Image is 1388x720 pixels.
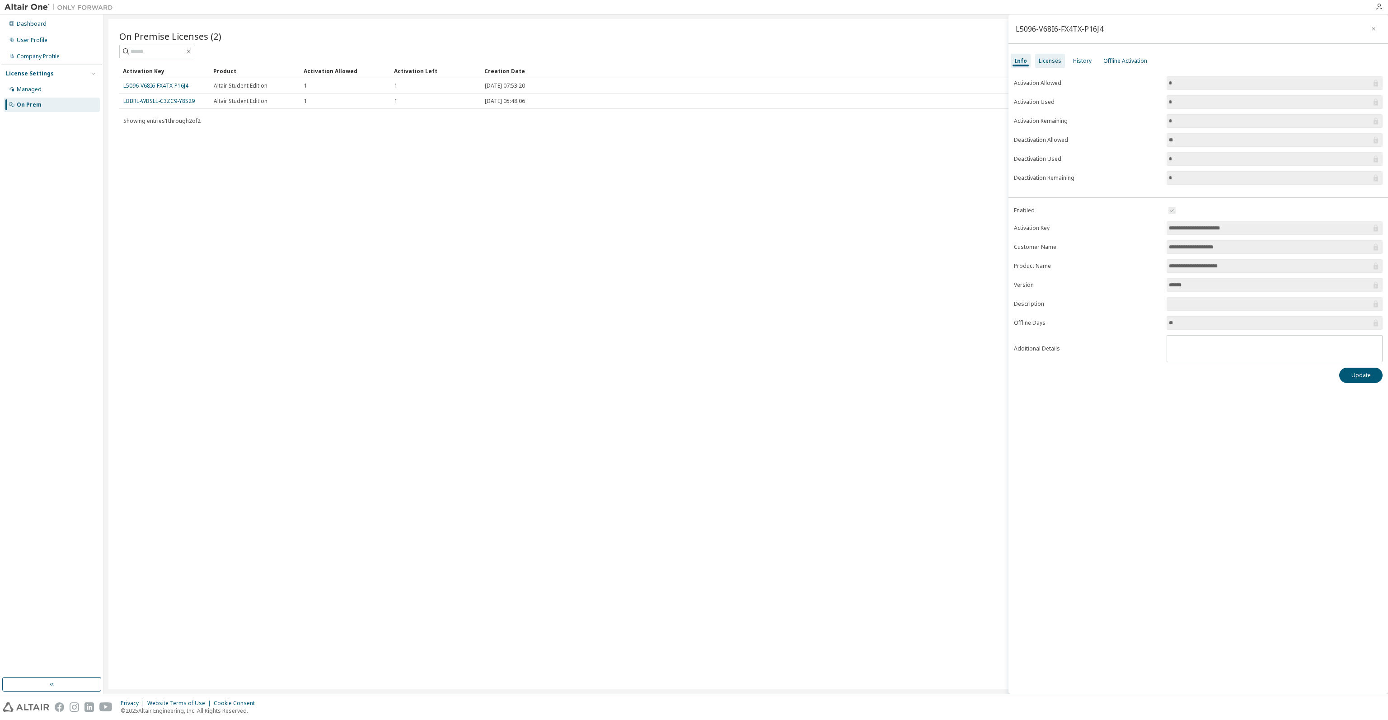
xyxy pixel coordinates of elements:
[84,702,94,712] img: linkedin.svg
[1014,98,1161,106] label: Activation Used
[123,64,206,78] div: Activation Key
[1014,300,1161,308] label: Description
[70,702,79,712] img: instagram.svg
[17,86,42,93] div: Managed
[214,82,267,89] span: Altair Student Edition
[304,98,307,105] span: 1
[1103,57,1147,65] div: Offline Activation
[1014,174,1161,182] label: Deactivation Remaining
[123,82,188,89] a: L5096-V68I6-FX4TX-P16J4
[394,64,477,78] div: Activation Left
[17,20,47,28] div: Dashboard
[1014,243,1161,251] label: Customer Name
[6,70,54,77] div: License Settings
[17,53,60,60] div: Company Profile
[1016,25,1103,33] div: L5096-V68I6-FX4TX-P16J4
[214,98,267,105] span: Altair Student Edition
[394,82,398,89] span: 1
[99,702,113,712] img: youtube.svg
[484,64,1333,78] div: Creation Date
[55,702,64,712] img: facebook.svg
[1014,117,1161,125] label: Activation Remaining
[119,30,221,42] span: On Premise Licenses (2)
[485,82,525,89] span: [DATE] 07:53:20
[5,3,117,12] img: Altair One
[1014,155,1161,163] label: Deactivation Used
[1014,262,1161,270] label: Product Name
[304,82,307,89] span: 1
[1014,79,1161,87] label: Activation Allowed
[1014,319,1161,327] label: Offline Days
[121,700,147,707] div: Privacy
[1014,224,1161,232] label: Activation Key
[485,98,525,105] span: [DATE] 05:48:06
[123,117,201,125] span: Showing entries 1 through 2 of 2
[1014,57,1027,65] div: Info
[1014,207,1161,214] label: Enabled
[123,97,195,105] a: LBBRL-WBSLL-C3ZC9-Y8S29
[304,64,387,78] div: Activation Allowed
[1014,281,1161,289] label: Version
[121,707,260,715] p: © 2025 Altair Engineering, Inc. All Rights Reserved.
[17,37,47,44] div: User Profile
[1039,57,1061,65] div: Licenses
[17,101,42,108] div: On Prem
[394,98,398,105] span: 1
[1073,57,1092,65] div: History
[1014,345,1161,352] label: Additional Details
[214,700,260,707] div: Cookie Consent
[1339,368,1383,383] button: Update
[213,64,296,78] div: Product
[3,702,49,712] img: altair_logo.svg
[1014,136,1161,144] label: Deactivation Allowed
[147,700,214,707] div: Website Terms of Use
